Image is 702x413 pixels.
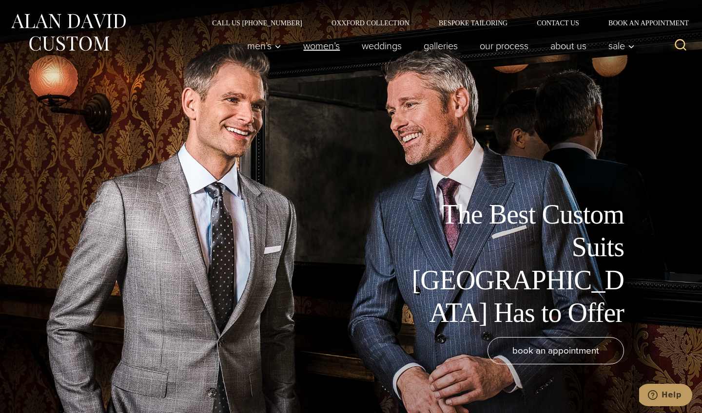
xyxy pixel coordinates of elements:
a: Call Us [PHONE_NUMBER] [197,19,317,26]
button: Child menu of Sale [598,36,640,56]
a: Galleries [413,36,469,56]
span: book an appointment [512,343,599,357]
a: Book an Appointment [594,19,692,26]
a: Bespoke Tailoring [424,19,522,26]
h1: The Best Custom Suits [GEOGRAPHIC_DATA] Has to Offer [405,198,624,329]
iframe: Opens a widget where you can chat to one of our agents [639,384,692,408]
a: book an appointment [487,337,624,364]
a: Our Process [469,36,540,56]
nav: Primary Navigation [236,36,640,56]
a: Oxxford Collection [317,19,424,26]
a: Contact Us [522,19,594,26]
button: Child menu of Men’s [236,36,292,56]
img: Alan David Custom [10,11,127,54]
a: weddings [351,36,413,56]
nav: Secondary Navigation [197,19,692,26]
a: Women’s [292,36,351,56]
button: View Search Form [669,34,692,57]
a: About Us [540,36,598,56]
